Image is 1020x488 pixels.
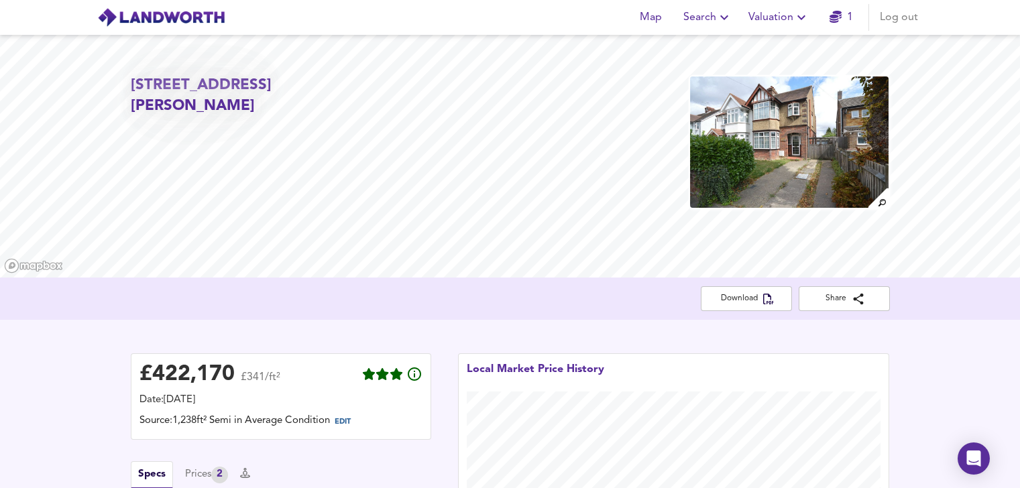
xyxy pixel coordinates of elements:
[820,4,863,31] button: 1
[139,393,422,408] div: Date: [DATE]
[241,372,280,391] span: £341/ft²
[139,365,235,385] div: £ 422,170
[139,414,422,431] div: Source: 1,238ft² Semi in Average Condition
[748,8,809,27] span: Valuation
[185,467,228,483] button: Prices2
[689,75,889,209] img: property
[712,292,781,306] span: Download
[880,8,918,27] span: Log out
[467,362,604,391] div: Local Market Price History
[211,467,228,483] div: 2
[635,8,667,27] span: Map
[830,8,853,27] a: 1
[866,186,890,210] img: search
[958,442,990,475] div: Open Intercom Messenger
[185,467,228,483] div: Prices
[743,4,815,31] button: Valuation
[630,4,673,31] button: Map
[874,4,923,31] button: Log out
[97,7,225,27] img: logo
[701,286,792,311] button: Download
[335,418,351,426] span: EDIT
[131,75,374,117] h2: [STREET_ADDRESS][PERSON_NAME]
[799,286,890,311] button: Share
[683,8,732,27] span: Search
[809,292,879,306] span: Share
[4,258,63,273] a: Mapbox homepage
[678,4,738,31] button: Search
